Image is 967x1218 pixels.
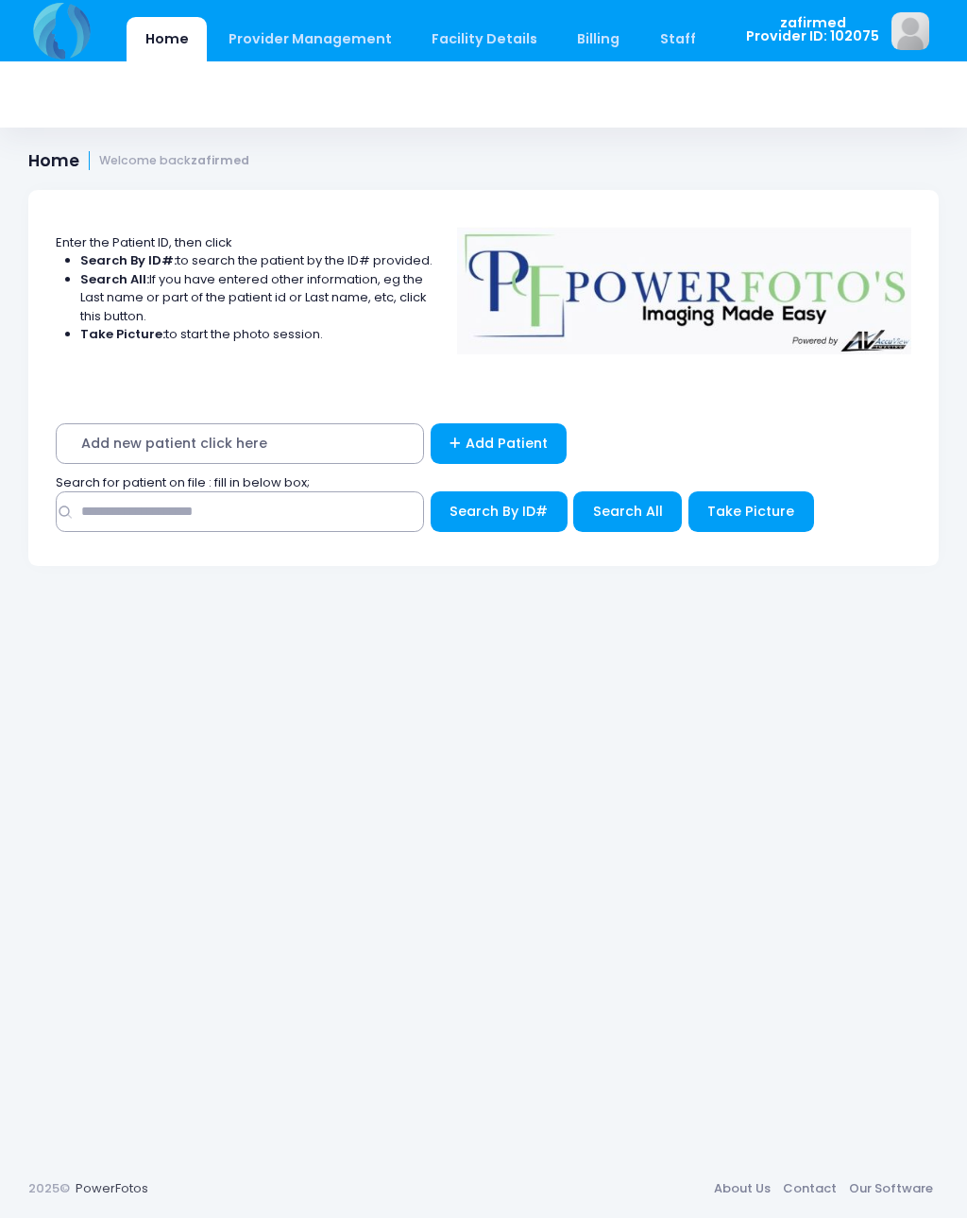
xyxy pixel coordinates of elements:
li: to search the patient by the ID# provided. [80,251,433,270]
a: Home [127,17,207,61]
span: Search All [593,502,663,521]
img: Logo [449,214,921,354]
span: Enter the Patient ID, then click [56,233,232,251]
a: Provider Management [210,17,410,61]
span: 2025© [28,1179,70,1197]
a: Add Patient [431,423,568,464]
a: Facility Details [414,17,556,61]
a: Our Software [842,1172,939,1206]
button: Search All [573,491,682,532]
span: Take Picture [707,502,794,521]
span: Add new patient click here [56,423,424,464]
strong: zafirmed [191,152,249,168]
span: Search By ID# [450,502,548,521]
li: to start the photo session. [80,325,433,344]
small: Welcome back [99,154,249,168]
h1: Home [28,151,249,171]
a: Billing [559,17,638,61]
span: Search for patient on file : fill in below box; [56,473,310,491]
strong: Search By ID#: [80,251,177,269]
strong: Take Picture: [80,325,165,343]
a: Contact [776,1172,842,1206]
a: About Us [707,1172,776,1206]
button: Search By ID# [431,491,568,532]
strong: Search All: [80,270,149,288]
span: zafirmed Provider ID: 102075 [746,16,879,43]
a: Staff [641,17,714,61]
a: PowerFotos [76,1179,148,1197]
li: If you have entered other information, eg the Last name or part of the patient id or Last name, e... [80,270,433,326]
button: Take Picture [688,491,814,532]
img: image [891,12,929,50]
